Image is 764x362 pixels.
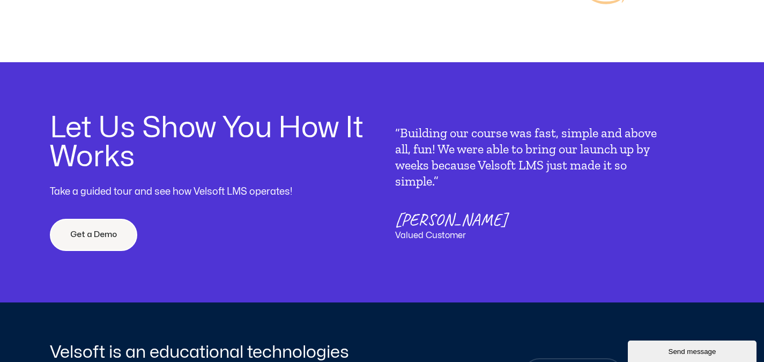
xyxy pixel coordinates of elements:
span: Get a Demo [70,228,117,241]
p: Valued Customer [395,231,666,240]
div: Take a guided tour and see how Velsoft LMS operates! [50,184,369,200]
p: [PERSON_NAME] [395,209,666,231]
h2: Let Us Show You How It Works [50,114,369,172]
a: Get a Demo [50,219,137,251]
p: “Building our course was fast, simple and above all, fun! We were able to bring our launch up by ... [395,125,666,189]
iframe: chat widget [628,338,759,362]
